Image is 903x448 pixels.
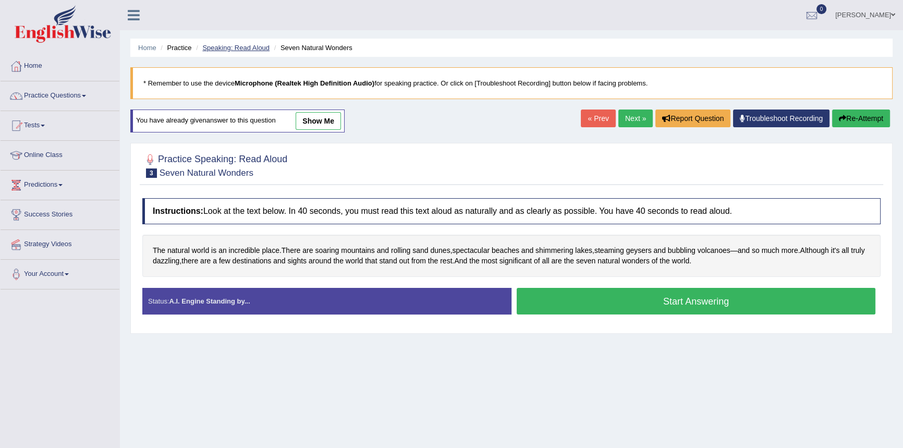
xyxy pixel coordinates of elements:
small: Seven Natural Wonders [160,168,253,178]
span: Click to see word definition [440,256,452,267]
span: Click to see word definition [738,245,750,256]
span: Click to see word definition [211,245,216,256]
span: Click to see word definition [534,256,540,267]
span: Click to see word definition [377,245,389,256]
button: Re-Attempt [832,110,890,127]
span: Click to see word definition [652,256,658,267]
a: Speaking: Read Aloud [202,44,270,52]
span: 3 [146,168,157,178]
span: Click to see word definition [551,256,562,267]
span: Click to see word definition [181,256,198,267]
span: Click to see word definition [521,245,533,256]
span: Click to see word definition [167,245,190,256]
a: show me [296,112,341,130]
span: Click to see word definition [594,245,624,256]
span: Click to see word definition [219,256,230,267]
button: Start Answering [517,288,875,314]
span: Click to see word definition [800,245,828,256]
span: Click to see word definition [365,256,377,267]
span: Click to see word definition [341,245,375,256]
span: Click to see word definition [218,245,227,256]
span: Click to see word definition [430,245,450,256]
b: Microphone (Realtek High Definition Audio) [235,79,374,87]
span: Click to see word definition [302,245,313,256]
h4: Look at the text below. In 40 seconds, you must read this text aloud as naturally and as clearly ... [142,198,881,224]
span: Click to see word definition [668,245,695,256]
div: Status: [142,288,511,314]
div: . , , — . , . . [142,235,881,277]
a: Next » [618,110,653,127]
li: Seven Natural Wonders [272,43,352,53]
strong: A.I. Engine Standing by... [169,297,250,305]
span: Click to see word definition [262,245,279,256]
span: Click to see word definition [653,245,665,256]
button: Report Question [655,110,730,127]
span: Click to see word definition [454,256,467,267]
span: Click to see word definition [229,245,260,256]
span: Click to see word definition [391,245,410,256]
a: Your Account [1,260,119,286]
a: Troubleshoot Recording [733,110,829,127]
span: Click to see word definition [752,245,760,256]
span: Click to see word definition [564,256,574,267]
a: Online Class [1,141,119,167]
a: Predictions [1,171,119,197]
li: Practice [158,43,191,53]
a: Practice Questions [1,81,119,107]
span: Click to see word definition [287,256,307,267]
span: Click to see word definition [782,245,798,256]
span: Click to see word definition [428,256,438,267]
span: Click to see word definition [399,256,409,267]
span: Click to see word definition [597,256,620,267]
span: Click to see word definition [333,256,343,267]
span: Click to see word definition [346,256,363,267]
span: Click to see word definition [499,256,532,267]
span: Click to see word definition [492,245,519,256]
span: Click to see word definition [282,245,301,256]
span: Click to see word definition [233,256,272,267]
span: Click to see word definition [851,245,864,256]
b: Instructions: [153,207,203,215]
a: Home [1,52,119,78]
span: Click to see word definition [542,256,549,267]
span: Click to see word definition [315,245,339,256]
span: Click to see word definition [660,256,669,267]
a: Success Stories [1,200,119,226]
span: Click to see word definition [576,256,595,267]
span: Click to see word definition [626,245,652,256]
span: Click to see word definition [153,245,165,256]
span: Click to see word definition [575,245,592,256]
span: Click to see word definition [762,245,779,256]
span: Click to see word definition [412,245,428,256]
span: Click to see word definition [482,256,497,267]
blockquote: * Remember to use the device for speaking practice. Or click on [Troubleshoot Recording] button b... [130,67,893,99]
span: Click to see word definition [452,245,490,256]
span: Click to see word definition [213,256,217,267]
span: Click to see word definition [200,256,211,267]
span: Click to see word definition [831,245,840,256]
span: Click to see word definition [535,245,573,256]
span: Click to see word definition [411,256,426,267]
span: Click to see word definition [622,256,650,267]
div: You have already given answer to this question [130,110,345,132]
a: Home [138,44,156,52]
h2: Practice Speaking: Read Aloud [142,152,287,178]
span: Click to see word definition [379,256,397,267]
span: Click to see word definition [469,256,479,267]
span: Click to see word definition [309,256,332,267]
span: Click to see word definition [698,245,730,256]
span: Click to see word definition [672,256,689,267]
a: « Prev [581,110,615,127]
span: Click to see word definition [192,245,209,256]
span: Click to see word definition [153,256,179,267]
span: Click to see word definition [273,256,285,267]
span: 0 [816,4,827,14]
span: Click to see word definition [841,245,849,256]
a: Tests [1,111,119,137]
a: Strategy Videos [1,230,119,256]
